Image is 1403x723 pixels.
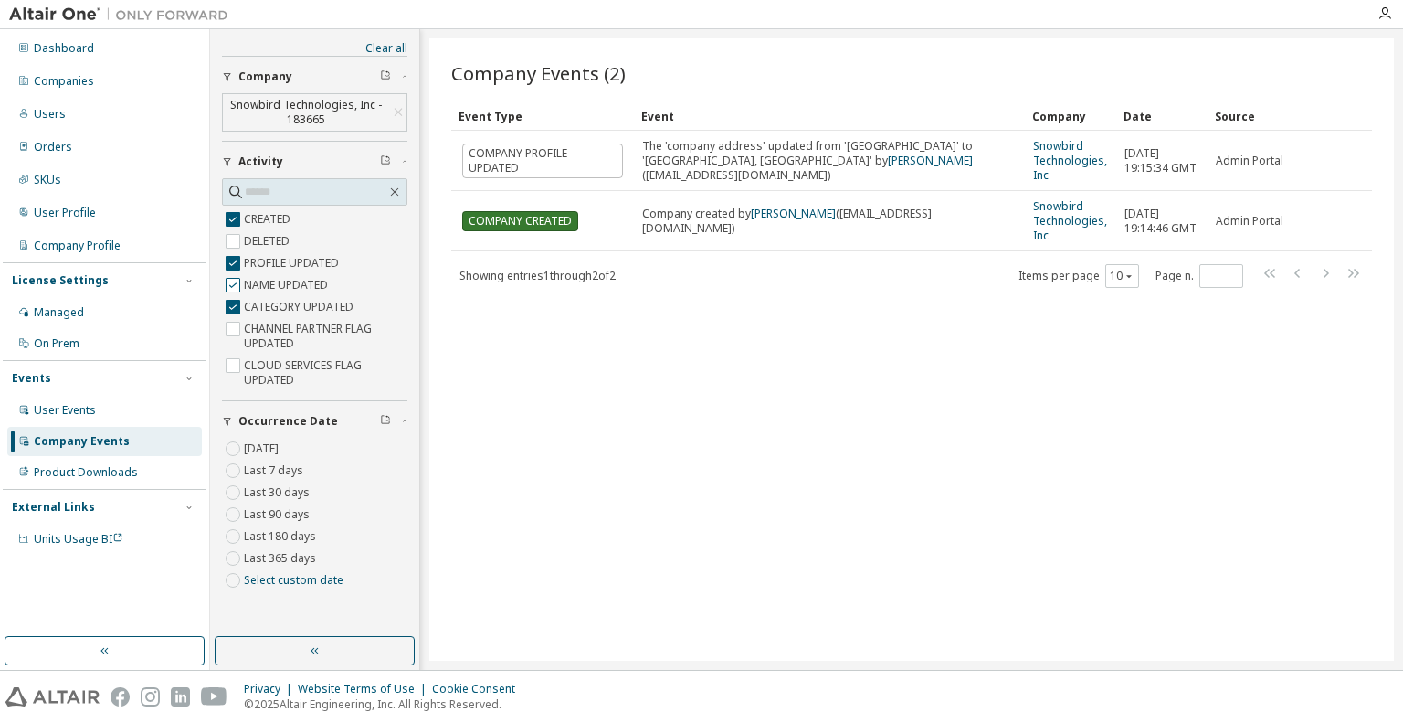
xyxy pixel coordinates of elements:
span: Activity [238,154,283,169]
img: altair_logo.svg [5,687,100,707]
img: linkedin.svg [171,687,190,707]
div: Cookie Consent [432,682,526,696]
a: Clear all [222,41,407,56]
div: On Prem [34,336,79,351]
span: COMPANY PROFILE UPDATED [462,144,623,178]
span: Occurrence Date [238,414,338,429]
span: Page n. [1155,264,1243,288]
div: User Events [34,403,96,418]
button: Occurrence Date [222,401,407,441]
div: Event [641,101,1018,131]
img: Altair One [9,5,237,24]
span: Units Usage BI [34,531,123,547]
button: Company [222,57,407,97]
div: Snowbird Technologies, Inc - 183665 [224,95,388,130]
label: Last 90 days [244,504,313,526]
div: Company Profile [34,239,121,253]
a: [PERSON_NAME] [751,206,836,221]
span: Items per page [1018,264,1139,288]
button: Activity [222,142,407,182]
img: youtube.svg [201,687,227,707]
span: Clear filter [380,154,391,169]
div: Managed [34,305,84,320]
div: Company [1032,101,1109,131]
div: External Links [12,500,95,515]
span: Clear filter [380,69,391,84]
span: Company [238,69,292,84]
label: DELETED [244,230,293,252]
label: PROFILE UPDATED [244,252,343,274]
label: Last 7 days [244,460,307,482]
div: Users [34,107,66,122]
span: Admin Portal [1216,154,1283,168]
a: Select custom date [244,572,343,588]
span: ([EMAIL_ADDRESS][DOMAIN_NAME]) [642,167,830,183]
span: Company Events (2) [451,60,626,86]
div: Product Downloads [34,465,138,480]
span: COMPANY CREATED [462,211,578,231]
div: Company created by [642,207,1017,236]
span: ([EMAIL_ADDRESS][DOMAIN_NAME]) [642,206,932,236]
div: License Settings [12,273,109,288]
label: Last 180 days [244,526,320,548]
span: Admin Portal [1216,214,1283,229]
div: Date [1123,101,1200,131]
img: instagram.svg [141,687,160,707]
a: Snowbird Technologies, Inc [1033,138,1107,183]
div: Website Terms of Use [298,682,432,696]
img: facebook.svg [111,687,130,707]
p: © 2025 Altair Engineering, Inc. All Rights Reserved. [244,696,526,712]
label: CREATED [244,208,294,230]
div: Company Events [34,434,130,449]
button: 10 [1110,269,1134,283]
label: CHANNEL PARTNER FLAG UPDATED [244,318,407,355]
span: [DATE] 19:14:46 GMT [1124,207,1199,236]
span: [DATE] 19:15:34 GMT [1124,146,1199,175]
div: Snowbird Technologies, Inc - 183665 [223,94,406,131]
label: Last 365 days [244,548,320,569]
div: SKUs [34,173,61,187]
label: CLOUD SERVICES FLAG UPDATED [244,355,407,391]
span: Clear filter [380,414,391,429]
div: User Profile [34,206,96,220]
div: Events [12,371,51,386]
div: Companies [34,74,94,89]
label: Last 30 days [244,482,313,504]
a: [PERSON_NAME] [888,153,973,168]
div: Orders [34,140,72,154]
div: Privacy [244,682,298,696]
label: CATEGORY UPDATED [244,296,357,318]
span: Showing entries 1 through 2 of 2 [459,268,616,283]
div: Source [1215,101,1292,131]
div: The 'company address' updated from '[GEOGRAPHIC_DATA]' to '[GEOGRAPHIC_DATA], [GEOGRAPHIC_DATA]' by [642,139,1017,183]
a: Snowbird Technologies, Inc [1033,198,1107,243]
div: Event Type [459,101,627,131]
div: Dashboard [34,41,94,56]
label: [DATE] [244,438,282,460]
label: NAME UPDATED [244,274,332,296]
